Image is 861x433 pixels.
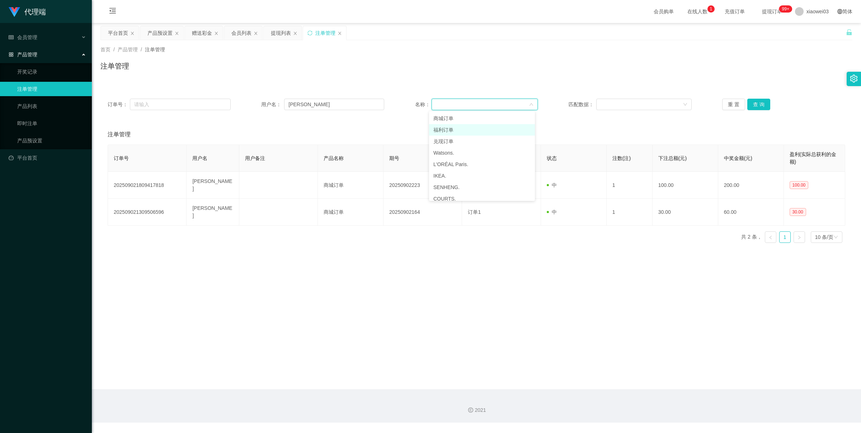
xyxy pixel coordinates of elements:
li: 福利订单 [429,124,535,136]
li: COURTS. [429,193,535,204]
span: 中 [547,209,557,215]
input: 请输入 [130,99,231,110]
span: 订单号： [108,101,130,108]
i: 图标: close [214,31,218,36]
i: 图标: close [338,31,342,36]
div: 注单管理 [315,26,335,40]
li: SENHENG. [429,182,535,193]
p: 1 [710,5,712,13]
div: 2021 [98,406,855,414]
span: 名称： [415,101,432,108]
span: 提现订单 [758,9,786,14]
i: 图标: unlock [846,29,852,36]
td: 202509021309506596 [108,199,187,226]
div: 10 条/页 [815,232,833,243]
td: 商城订单 [318,199,384,226]
i: 图标: right [797,235,801,240]
span: 会员管理 [9,34,37,40]
span: 注单管理 [108,130,131,139]
i: 图标: close [175,31,179,36]
a: 开奖记录 [17,65,86,79]
a: 代理端 [9,9,46,14]
span: 中 [547,182,557,188]
a: 产品预设置 [17,133,86,148]
i: 图标: left [768,235,773,240]
li: IKEA. [429,170,535,182]
i: 图标: down [834,235,838,240]
li: L'ORÉAL Paris. [429,159,535,170]
a: 图标: dashboard平台首页 [9,151,86,165]
button: 查 询 [747,99,770,110]
span: 充值订单 [721,9,748,14]
i: 图标: close [130,31,135,36]
span: 中奖金额(元) [724,155,752,161]
td: 30.00 [653,199,718,226]
td: 商城订单 [318,172,384,199]
span: 产品名称 [324,155,344,161]
span: 注数(注) [612,155,631,161]
td: 20250902223 [384,172,462,199]
span: / [141,47,142,52]
sup: 1211 [779,5,792,13]
td: 1 [607,172,653,199]
span: 期号 [389,155,399,161]
span: 用户备注 [245,155,265,161]
span: 下注总额(元) [658,155,687,161]
span: 匹配数据： [569,101,596,108]
span: 订单号 [114,155,129,161]
a: 即时注单 [17,116,86,131]
span: 盈利(实际总获利的金额) [790,151,837,165]
div: 会员列表 [231,26,251,40]
li: 下一页 [794,231,805,243]
span: 用户名： [261,101,284,108]
i: 图标: setting [850,75,858,83]
td: 202509021809417818 [108,172,187,199]
i: 图标: close [254,31,258,36]
span: / [113,47,115,52]
li: 兑现订单 [429,136,535,147]
td: 200.00 [718,172,784,199]
span: 订单1 [468,209,481,215]
td: [PERSON_NAME] [187,172,239,199]
input: 请输入 [284,99,384,110]
h1: 代理端 [24,0,46,23]
span: 用户名 [192,155,207,161]
div: 提现列表 [271,26,291,40]
div: 赠送彩金 [192,26,212,40]
i: 图标: copyright [468,408,473,413]
span: 产品管理 [118,47,138,52]
li: 商城订单 [429,113,535,124]
td: [PERSON_NAME] [187,199,239,226]
i: 图标: close [293,31,297,36]
div: 产品预设置 [147,26,173,40]
td: 60.00 [718,199,784,226]
i: 图标: menu-fold [100,0,125,23]
div: 平台首页 [108,26,128,40]
i: 图标: sync [307,30,312,36]
td: 20250902164 [384,199,462,226]
i: 图标: down [529,102,533,107]
i: 图标: down [683,102,687,107]
a: 1 [780,232,790,243]
a: 注单管理 [17,82,86,96]
h1: 注单管理 [100,61,129,71]
li: 1 [779,231,791,243]
span: 产品管理 [9,52,37,57]
span: 30.00 [790,208,806,216]
li: 上一页 [765,231,776,243]
sup: 1 [707,5,715,13]
span: 注单管理 [145,47,165,52]
a: 产品列表 [17,99,86,113]
span: 状态 [547,155,557,161]
li: Watsons. [429,147,535,159]
i: 图标: global [837,9,842,14]
img: logo.9652507e.png [9,7,20,17]
span: 在线人数 [684,9,711,14]
i: 图标: appstore-o [9,52,14,57]
button: 重 置 [722,99,745,110]
span: 100.00 [790,181,809,189]
i: 图标: table [9,35,14,40]
td: 1 [607,199,653,226]
td: 100.00 [653,172,718,199]
span: 首页 [100,47,110,52]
